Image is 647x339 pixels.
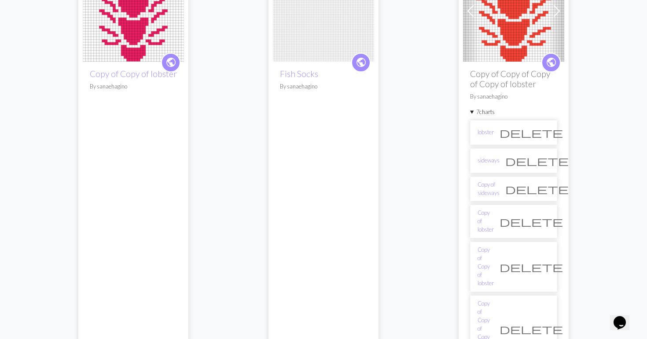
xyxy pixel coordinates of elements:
a: Copy of lobster [478,209,494,234]
button: Delete chart [494,321,569,337]
iframe: chat widget [610,304,638,330]
summary: 7charts [470,108,557,116]
span: public [165,55,176,69]
i: public [546,54,557,71]
a: Copy of Copy of lobster [90,69,177,79]
button: Delete chart [494,258,569,275]
a: public [541,53,561,72]
i: public [356,54,367,71]
a: Fish Socks [280,69,318,79]
button: Delete chart [500,181,574,197]
a: Copy of lobster [83,6,184,14]
a: public [351,53,371,72]
a: Fish Socks [273,6,374,14]
span: public [356,55,367,69]
p: By sanaehagino [90,82,177,91]
a: Copy of sideways [478,181,500,197]
p: By sanaehagino [470,92,557,101]
span: delete [505,183,569,195]
button: Delete chart [500,152,574,169]
i: public [165,54,176,71]
a: sideways [478,156,500,165]
span: delete [500,323,563,335]
h2: Copy of Copy of Copy of Copy of lobster [470,69,557,89]
a: public [161,53,180,72]
button: Delete chart [494,124,569,141]
span: public [546,55,557,69]
a: lobster [478,128,494,136]
p: By sanaehagino [280,82,367,91]
button: Delete chart [494,213,569,230]
span: delete [500,215,563,228]
span: delete [500,261,563,273]
a: Copy of Copy of lobster [478,246,494,288]
span: delete [500,126,563,139]
a: lobster [463,6,564,14]
span: delete [505,155,569,167]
